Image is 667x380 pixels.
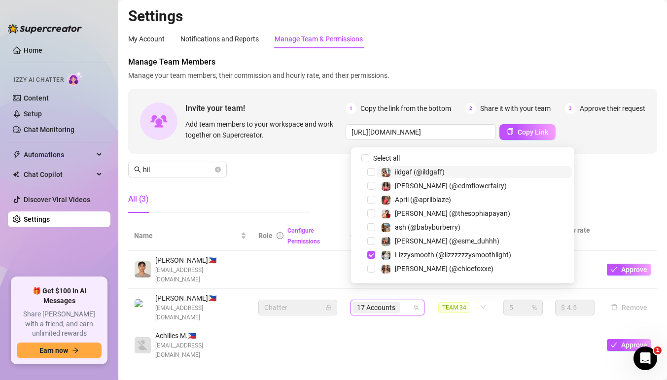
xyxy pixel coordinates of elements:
[395,182,507,190] span: [PERSON_NAME] (@edmflowerfairy)
[8,24,82,34] img: logo-BBDzfeDw.svg
[72,347,79,354] span: arrow-right
[24,46,42,54] a: Home
[367,168,375,176] span: Select tree node
[135,261,151,277] img: Hilario Trapago
[128,193,149,205] div: All (3)
[128,221,252,251] th: Name
[395,237,499,245] span: [PERSON_NAME] (@esme_duhhh)
[155,341,246,360] span: [EMAIL_ADDRESS][DOMAIN_NAME]
[24,196,90,204] a: Discover Viral Videos
[215,167,221,173] button: close-circle
[607,339,651,351] button: Approve
[518,128,548,136] span: Copy Link
[549,221,601,251] th: Hourly rate ($)
[465,103,476,114] span: 2
[395,209,510,217] span: [PERSON_NAME] (@thesophiapayan)
[39,346,68,354] span: Earn now
[580,103,645,114] span: Approve their request
[287,227,320,245] a: Configure Permissions
[507,128,514,135] span: copy
[24,215,50,223] a: Settings
[352,302,400,313] span: 17 Accounts
[134,166,141,173] span: search
[382,209,390,218] img: Sophia (@thesophiapayan)
[351,230,416,241] span: Creator accounts
[357,302,395,313] span: 17 Accounts
[369,153,404,164] span: Select all
[155,293,246,304] span: [PERSON_NAME] 🇵🇭
[24,94,49,102] a: Content
[367,182,375,190] span: Select tree node
[17,310,102,339] span: Share [PERSON_NAME] with a friend, and earn unlimited rewards
[326,305,332,311] span: lock
[264,300,331,315] span: Chatter
[135,299,151,315] img: Hilario Trapago
[382,223,390,232] img: ash (@babyburberry)
[395,223,460,231] span: ash (@babyburberry)
[185,102,346,114] span: Invite your team!
[610,342,617,348] span: check
[185,119,342,140] span: Add team members to your workspace and work together on Supercreator.
[258,232,273,240] span: Role
[135,337,151,353] img: Achilles Morales Jr.
[155,304,246,322] span: [EMAIL_ADDRESS][DOMAIN_NAME]
[607,302,651,313] button: Remove
[155,255,246,266] span: [PERSON_NAME] 🇵🇭
[13,171,19,178] img: Chat Copilot
[367,237,375,245] span: Select tree node
[367,196,375,204] span: Select tree node
[395,251,511,259] span: Lizzysmooth (@lizzzzzzysmoothlight)
[382,196,390,205] img: April (@aprilblaze)
[360,103,451,114] span: Copy the link from the bottom
[14,75,64,85] span: Izzy AI Chatter
[128,70,657,81] span: Manage your team members, their commission and hourly rate, and their permissions.
[155,266,246,284] span: [EMAIL_ADDRESS][DOMAIN_NAME]
[17,343,102,358] button: Earn nowarrow-right
[134,230,239,241] span: Name
[565,103,576,114] span: 3
[395,168,445,176] span: ildgaf (@ildgaff)
[128,7,657,26] h2: Settings
[438,302,470,313] span: TEAM 34
[382,168,390,177] img: ildgaf (@ildgaff)
[382,251,390,260] img: Lizzysmooth (@lizzzzzzysmoothlight)
[610,266,617,273] span: check
[654,346,662,354] span: 1
[24,126,74,134] a: Chat Monitoring
[128,34,165,44] div: My Account
[367,251,375,259] span: Select tree node
[367,223,375,231] span: Select tree node
[395,196,451,204] span: April (@aprilblaze)
[499,124,556,140] button: Copy Link
[13,151,21,159] span: thunderbolt
[395,265,493,273] span: [PERSON_NAME] (@chloefoxxe)
[155,330,246,341] span: Achilles M. 🇵🇭
[275,34,363,44] div: Manage Team & Permissions
[24,167,94,182] span: Chat Copilot
[382,182,390,191] img: Aaliyah (@edmflowerfairy)
[68,71,83,86] img: AI Chatter
[413,305,419,311] span: team
[621,341,647,349] span: Approve
[382,265,390,274] img: Chloe (@chloefoxxe)
[128,56,657,68] span: Manage Team Members
[382,237,390,246] img: Esmeralda (@esme_duhhh)
[633,346,657,370] iframe: Intercom live chat
[621,266,647,274] span: Approve
[17,286,102,306] span: 🎁 Get $100 in AI Messages
[346,103,356,114] span: 1
[480,103,551,114] span: Share it with your team
[24,147,94,163] span: Automations
[367,209,375,217] span: Select tree node
[367,265,375,273] span: Select tree node
[180,34,259,44] div: Notifications and Reports
[24,110,42,118] a: Setup
[143,164,213,175] input: Search members
[607,264,651,276] button: Approve
[277,232,283,239] span: info-circle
